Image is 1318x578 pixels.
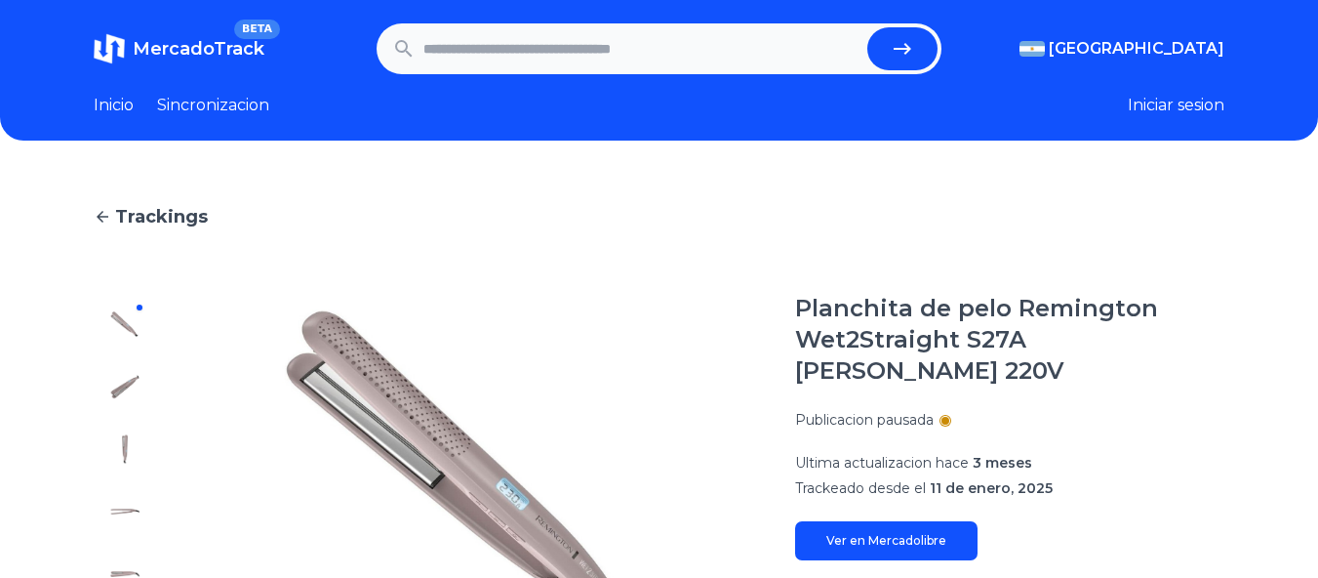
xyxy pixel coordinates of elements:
[94,94,134,117] a: Inicio
[133,38,264,60] span: MercadoTrack
[157,94,269,117] a: Sincronizacion
[795,521,978,560] a: Ver en Mercadolibre
[795,293,1224,387] h1: Planchita de pelo Remington Wet2Straight S27A [PERSON_NAME] 220V
[1019,41,1045,57] img: Argentina
[109,371,140,402] img: Planchita de pelo Remington Wet2Straight S27A rosa 220V
[795,454,969,472] span: Ultima actualizacion hace
[94,33,125,64] img: MercadoTrack
[930,479,1053,497] span: 11 de enero, 2025
[234,20,280,39] span: BETA
[973,454,1032,472] span: 3 meses
[1128,94,1224,117] button: Iniciar sesion
[1019,37,1224,61] button: [GEOGRAPHIC_DATA]
[109,433,140,465] img: Planchita de pelo Remington Wet2Straight S27A rosa 220V
[1049,37,1224,61] span: [GEOGRAPHIC_DATA]
[94,33,264,64] a: MercadoTrackBETA
[94,203,1224,230] a: Trackings
[109,309,140,340] img: Planchita de pelo Remington Wet2Straight S27A rosa 220V
[115,203,208,230] span: Trackings
[795,479,926,497] span: Trackeado desde el
[109,496,140,527] img: Planchita de pelo Remington Wet2Straight S27A rosa 220V
[795,410,934,430] p: Publicacion pausada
